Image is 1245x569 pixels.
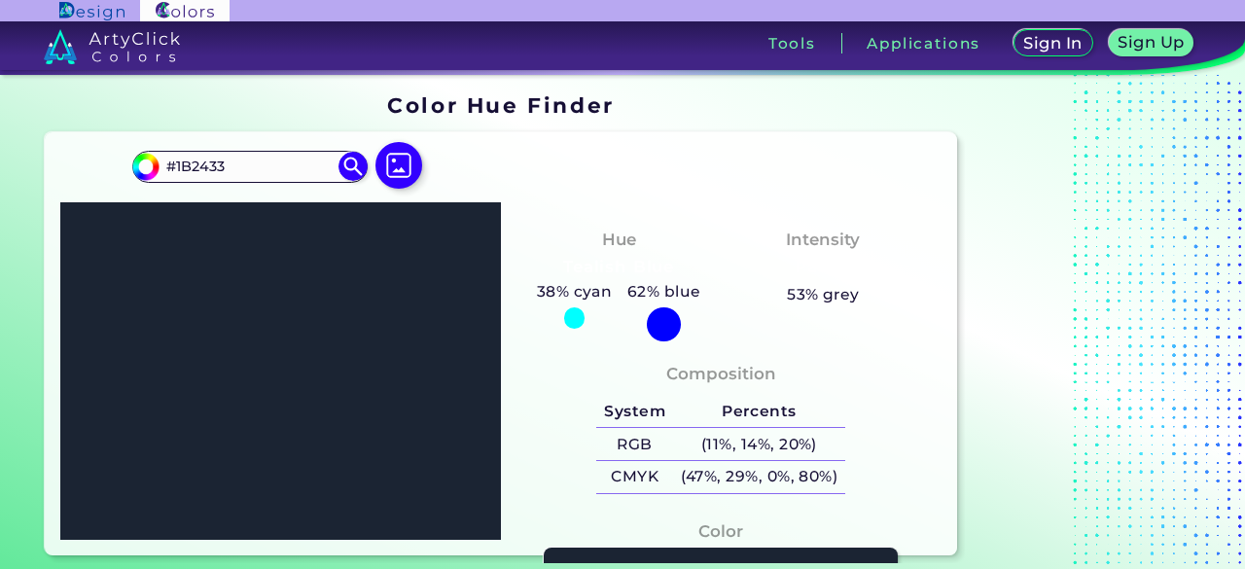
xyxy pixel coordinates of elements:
img: logo_artyclick_colors_white.svg [44,29,181,64]
h5: 38% cyan [529,279,620,304]
h3: Tealish Blue [555,256,683,279]
h4: Intensity [786,226,860,254]
h4: Color [698,517,743,546]
a: Sign Up [1109,30,1192,57]
img: icon picture [375,142,422,189]
input: type color.. [160,154,340,180]
h3: Applications [867,36,980,51]
h3: Tools [768,36,816,51]
h5: RGB [596,428,672,460]
a: Sign In [1014,30,1092,57]
h1: Color Hue Finder [387,90,614,120]
iframe: Advertisement [965,86,1208,562]
h4: Hue [602,226,636,254]
h5: Sign In [1024,35,1083,51]
h5: CMYK [596,461,672,493]
h5: 62% blue [620,279,708,304]
h5: (11%, 14%, 20%) [673,428,845,460]
h5: Sign Up [1119,34,1185,50]
h4: Composition [666,360,776,388]
img: ArtyClick Design logo [59,2,124,20]
h5: (47%, 29%, 0%, 80%) [673,461,845,493]
h5: System [596,396,672,428]
h5: 53% grey [787,282,860,307]
img: icon search [338,152,368,181]
h3: Pastel [787,256,860,279]
h5: Percents [673,396,845,428]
